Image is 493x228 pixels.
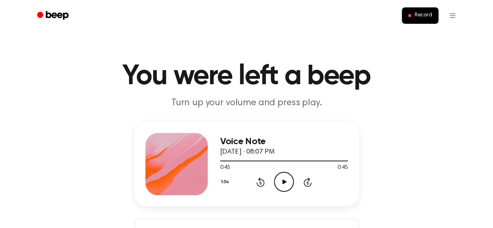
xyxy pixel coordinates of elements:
h3: Voice Note [220,136,348,147]
span: 0:45 [220,164,230,172]
a: Beep [32,8,76,23]
button: Open menu [443,6,462,25]
button: Record [402,7,438,24]
button: 1.0x [220,175,232,189]
h1: You were left a beep [47,62,446,90]
span: [DATE] · 08:07 PM [220,148,275,156]
span: Record [414,12,432,19]
span: 0:45 [338,164,348,172]
p: Turn up your volume and press play. [97,97,396,110]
